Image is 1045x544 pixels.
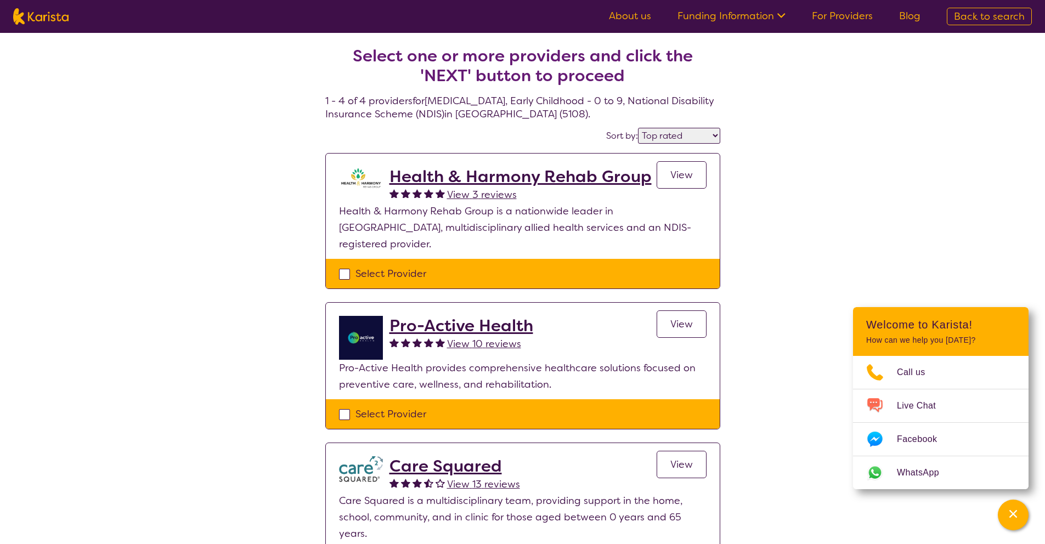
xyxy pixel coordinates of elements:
[897,431,950,447] span: Facebook
[339,492,707,542] p: Care Squared is a multidisciplinary team, providing support in the home, school, community, and i...
[13,8,69,25] img: Karista logo
[424,338,433,347] img: fullstar
[389,456,520,476] a: Care Squared
[853,356,1029,489] ul: Choose channel
[447,188,517,201] span: View 3 reviews
[389,189,399,198] img: fullstar
[436,338,445,347] img: fullstar
[606,130,638,141] label: Sort by:
[853,456,1029,489] a: Web link opens in a new tab.
[657,451,707,478] a: View
[389,478,399,488] img: fullstar
[853,307,1029,489] div: Channel Menu
[447,186,517,203] a: View 3 reviews
[339,167,383,189] img: ztak9tblhgtrn1fit8ap.png
[897,364,939,381] span: Call us
[447,478,520,491] span: View 13 reviews
[609,9,651,22] a: About us
[424,189,433,198] img: fullstar
[812,9,873,22] a: For Providers
[897,398,949,414] span: Live Chat
[413,338,422,347] img: fullstar
[339,203,707,252] p: Health & Harmony Rehab Group is a nationwide leader in [GEOGRAPHIC_DATA], multidisciplinary allie...
[954,10,1025,23] span: Back to search
[447,336,521,352] a: View 10 reviews
[897,464,952,481] span: WhatsApp
[899,9,920,22] a: Blog
[447,476,520,492] a: View 13 reviews
[389,338,399,347] img: fullstar
[413,189,422,198] img: fullstar
[670,458,693,471] span: View
[677,9,786,22] a: Funding Information
[947,8,1032,25] a: Back to search
[401,478,410,488] img: fullstar
[436,478,445,488] img: emptystar
[389,316,533,336] a: Pro-Active Health
[413,478,422,488] img: fullstar
[657,310,707,338] a: View
[998,500,1029,530] button: Channel Menu
[447,337,521,350] span: View 10 reviews
[339,360,707,393] p: Pro-Active Health provides comprehensive healthcare solutions focused on preventive care, wellnes...
[670,168,693,182] span: View
[389,167,652,186] a: Health & Harmony Rehab Group
[339,456,383,482] img: watfhvlxxexrmzu5ckj6.png
[657,161,707,189] a: View
[401,338,410,347] img: fullstar
[866,336,1015,345] p: How can we help you [DATE]?
[339,316,383,360] img: jdgr5huzsaqxc1wfufya.png
[670,318,693,331] span: View
[325,20,720,121] h4: 1 - 4 of 4 providers for [MEDICAL_DATA] , Early Childhood - 0 to 9 , National Disability Insuranc...
[424,478,433,488] img: halfstar
[338,46,707,86] h2: Select one or more providers and click the 'NEXT' button to proceed
[866,318,1015,331] h2: Welcome to Karista!
[401,189,410,198] img: fullstar
[436,189,445,198] img: fullstar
